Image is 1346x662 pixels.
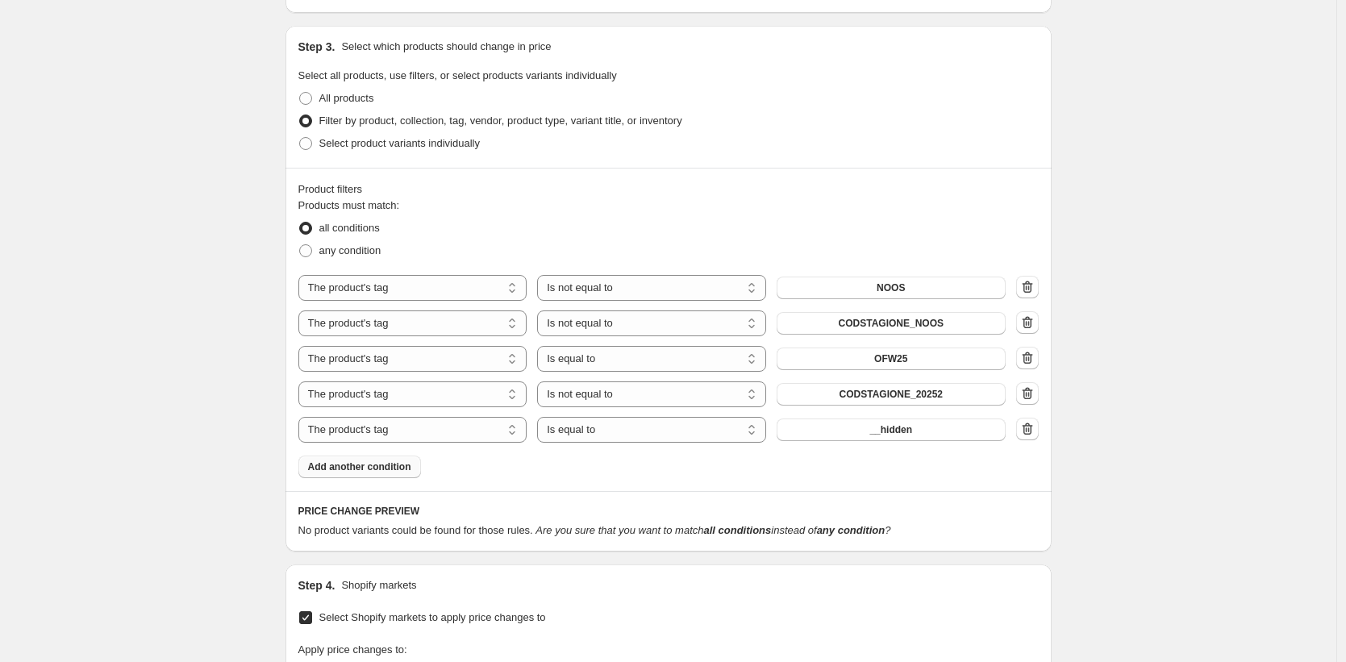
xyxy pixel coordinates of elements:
span: NOOS [877,281,905,294]
button: CODSTAGIONE_20252 [777,383,1006,406]
span: Products must match: [298,199,400,211]
span: Select product variants individually [319,137,480,149]
p: Select which products should change in price [341,39,551,55]
h2: Step 3. [298,39,335,55]
span: No product variants could be found for those rules. [298,524,533,536]
span: Apply price changes to: [298,643,407,656]
span: Filter by product, collection, tag, vendor, product type, variant title, or inventory [319,114,682,127]
h6: PRICE CHANGE PREVIEW [298,505,1039,518]
span: Add another condition [308,460,411,473]
span: All products [319,92,374,104]
button: OFW25 [777,348,1006,370]
span: any condition [319,244,381,256]
span: all conditions [319,222,380,234]
span: CODSTAGIONE_20252 [840,388,944,401]
span: Select Shopify markets to apply price changes to [319,611,546,623]
i: Are you sure that you want to match instead of ? [535,524,890,536]
span: OFW25 [874,352,907,365]
span: CODSTAGIONE_NOOS [839,317,944,330]
h2: Step 4. [298,577,335,593]
b: all conditions [703,524,771,536]
button: __hidden [777,418,1006,441]
button: NOOS [777,277,1006,299]
div: Product filters [298,181,1039,198]
span: __hidden [869,423,912,436]
p: Shopify markets [341,577,416,593]
button: Add another condition [298,456,421,478]
span: Select all products, use filters, or select products variants individually [298,69,617,81]
b: any condition [817,524,886,536]
button: CODSTAGIONE_NOOS [777,312,1006,335]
